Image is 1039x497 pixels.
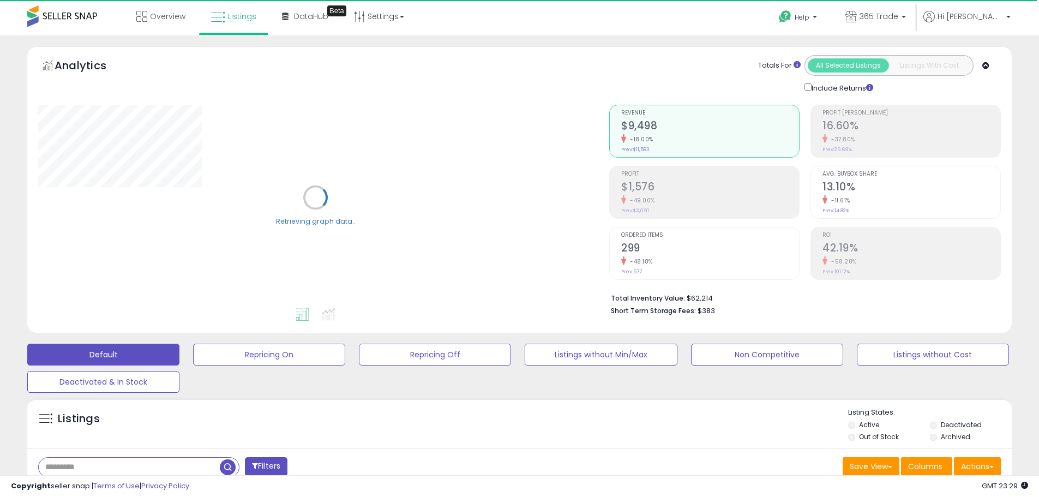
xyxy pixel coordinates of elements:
[621,146,650,153] small: Prev: $11,583
[621,119,799,134] h2: $9,498
[860,11,898,22] span: 365 Trade
[698,306,715,316] span: $383
[691,344,843,366] button: Non Competitive
[822,242,1000,256] h2: 42.19%
[982,481,1028,491] span: 2025-10-10 23:29 GMT
[822,110,1000,116] span: Profit [PERSON_NAME]
[822,171,1000,177] span: Avg. Buybox Share
[822,181,1000,195] h2: 13.10%
[27,344,179,366] button: Default
[626,258,653,266] small: -48.18%
[228,11,256,22] span: Listings
[626,196,655,205] small: -49.00%
[941,432,970,441] label: Archived
[611,291,993,304] li: $62,214
[827,196,850,205] small: -11.61%
[822,207,849,214] small: Prev: 14.82%
[621,181,799,195] h2: $1,576
[621,171,799,177] span: Profit
[822,146,852,153] small: Prev: 26.69%
[758,61,801,71] div: Totals For
[245,457,287,476] button: Filters
[621,242,799,256] h2: 299
[621,268,642,275] small: Prev: 577
[93,481,140,491] a: Terms of Use
[611,294,685,303] b: Total Inventory Value:
[294,11,328,22] span: DataHub
[941,420,982,429] label: Deactivated
[822,232,1000,238] span: ROI
[626,135,653,143] small: -18.00%
[193,344,345,366] button: Repricing On
[611,306,696,315] b: Short Term Storage Fees:
[901,457,952,476] button: Columns
[857,344,1009,366] button: Listings without Cost
[621,110,799,116] span: Revenue
[141,481,189,491] a: Privacy Policy
[808,58,889,73] button: All Selected Listings
[908,461,942,472] span: Columns
[11,481,51,491] strong: Copyright
[525,344,677,366] button: Listings without Min/Max
[359,344,511,366] button: Repricing Off
[27,371,179,393] button: Deactivated & In Stock
[827,258,857,266] small: -58.28%
[621,207,649,214] small: Prev: $3,091
[859,420,879,429] label: Active
[954,457,1001,476] button: Actions
[795,13,809,22] span: Help
[327,5,346,16] div: Tooltip anchor
[276,216,356,226] div: Retrieving graph data..
[150,11,185,22] span: Overview
[888,58,970,73] button: Listings With Cost
[11,481,189,492] div: seller snap | |
[859,432,899,441] label: Out of Stock
[778,10,792,23] i: Get Help
[843,457,899,476] button: Save View
[621,232,799,238] span: Ordered Items
[827,135,855,143] small: -37.80%
[796,81,886,94] div: Include Returns
[848,408,1012,418] p: Listing States:
[822,268,850,275] small: Prev: 101.12%
[55,58,128,76] h5: Analytics
[822,119,1000,134] h2: 16.60%
[770,2,828,35] a: Help
[938,11,1003,22] span: Hi [PERSON_NAME]
[58,411,100,427] h5: Listings
[923,11,1011,35] a: Hi [PERSON_NAME]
